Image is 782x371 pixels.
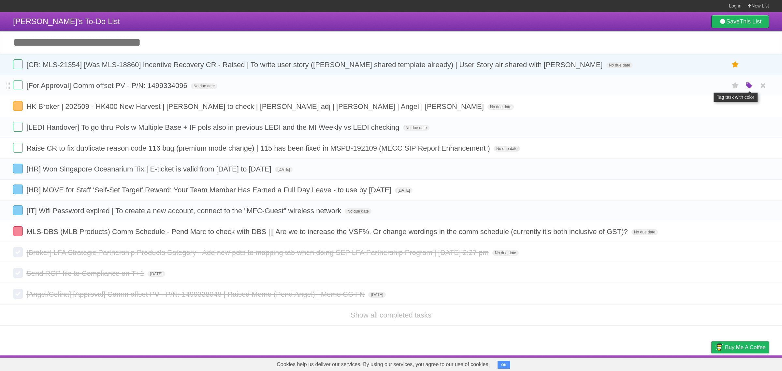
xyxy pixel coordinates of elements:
button: OK [498,361,510,369]
span: [LEDI Handover] To go thru Pols w Multiple Base + IF pols also in previous LEDI and the MI Weekly... [26,123,401,131]
span: [HR] Won Singapore Oceanarium Tix | E-ticket is valid from [DATE] to [DATE] [26,165,273,173]
span: Send ROP file to Compliance on T+1 [26,269,146,277]
a: Terms [681,357,695,369]
label: Done [13,205,23,215]
span: HK Broker | 202509 - HK400 New Harvest | [PERSON_NAME] to check | [PERSON_NAME] adj | [PERSON_NAM... [26,102,485,111]
label: Done [13,247,23,257]
label: Done [13,268,23,278]
a: Buy me a coffee [711,341,769,353]
label: Star task [729,80,742,91]
span: Buy me a coffee [725,342,766,353]
span: Raise CR to fix duplicate reason code 116 bug (premium mode change) | 115 has been fixed in MSPB-... [26,144,492,152]
a: Developers [646,357,673,369]
a: Show all completed tasks [351,311,431,319]
span: [HR] MOVE for Staff ‘Self-Set Target’ Reward: Your Team Member Has Earned a Full Day Leave - to u... [26,186,393,194]
a: SaveThis List [711,15,769,28]
span: No due date [631,229,658,235]
span: No due date [492,250,519,256]
span: [Broker] LFA Strategic Partnership Products Category - Add new pdts to mapping tab when doing SEP... [26,248,490,257]
span: [DATE] [148,271,165,277]
span: No due date [494,146,520,152]
label: Done [13,122,23,132]
span: [DATE] [368,292,386,298]
label: Star task [729,59,742,70]
span: [DATE] [275,167,293,172]
span: No due date [403,125,429,131]
span: Cookies help us deliver our services. By using our services, you agree to our use of cookies. [270,358,496,371]
label: Done [13,143,23,153]
span: [PERSON_NAME]'s To-Do List [13,17,120,26]
a: Suggest a feature [728,357,769,369]
label: Done [13,185,23,194]
span: [DATE] [395,187,413,193]
label: Done [13,80,23,90]
label: Done [13,289,23,299]
span: [IT] Wifi Password expired | To create a new account, connect to the "MFC-Guest" wireless network [26,207,343,215]
span: No due date [345,208,371,214]
a: Privacy [703,357,720,369]
label: Done [13,164,23,173]
img: Buy me a coffee [715,342,723,353]
span: No due date [487,104,514,110]
b: This List [740,18,761,25]
a: About [625,357,638,369]
label: Done [13,101,23,111]
label: Done [13,59,23,69]
span: No due date [191,83,217,89]
span: [Angel/Celina] [Approval] Comm offset PV - P/N: 1499338048 | Raised Memo (Pend Angel) | Memo CC FN [26,290,366,298]
span: [For Approval] Comm offset PV - P/N: 1499334096 [26,82,189,90]
span: [CR: MLS-21354] [Was MLS-18860] Incentive Recovery CR - Raised | To write user story ([PERSON_NAM... [26,61,604,69]
span: MLS-DBS (MLB Products) Comm Schedule - Pend Marc to check with DBS ||| Are we to increase the VSF... [26,228,630,236]
span: No due date [606,62,633,68]
label: Done [13,226,23,236]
